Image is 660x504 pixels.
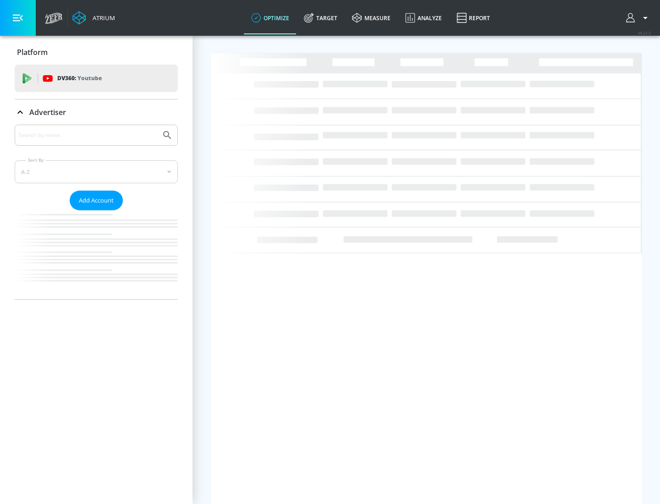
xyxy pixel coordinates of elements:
nav: list of Advertiser [15,210,178,299]
div: Platform [15,39,178,65]
a: measure [345,1,398,34]
span: Add Account [79,195,114,206]
button: Add Account [70,191,123,210]
div: A-Z [15,160,178,183]
span: v 4.22.2 [638,30,651,35]
p: DV360: [57,73,102,83]
a: Atrium [72,11,115,25]
a: optimize [244,1,297,34]
p: Platform [17,47,48,57]
div: Atrium [89,14,115,22]
a: Report [449,1,497,34]
div: Advertiser [15,125,178,299]
div: DV360: Youtube [15,65,178,92]
p: Youtube [77,73,102,83]
label: Sort By [26,157,46,163]
input: Search by name [18,129,157,141]
div: Advertiser [15,99,178,125]
a: Target [297,1,345,34]
p: Advertiser [29,107,66,117]
a: Analyze [398,1,449,34]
